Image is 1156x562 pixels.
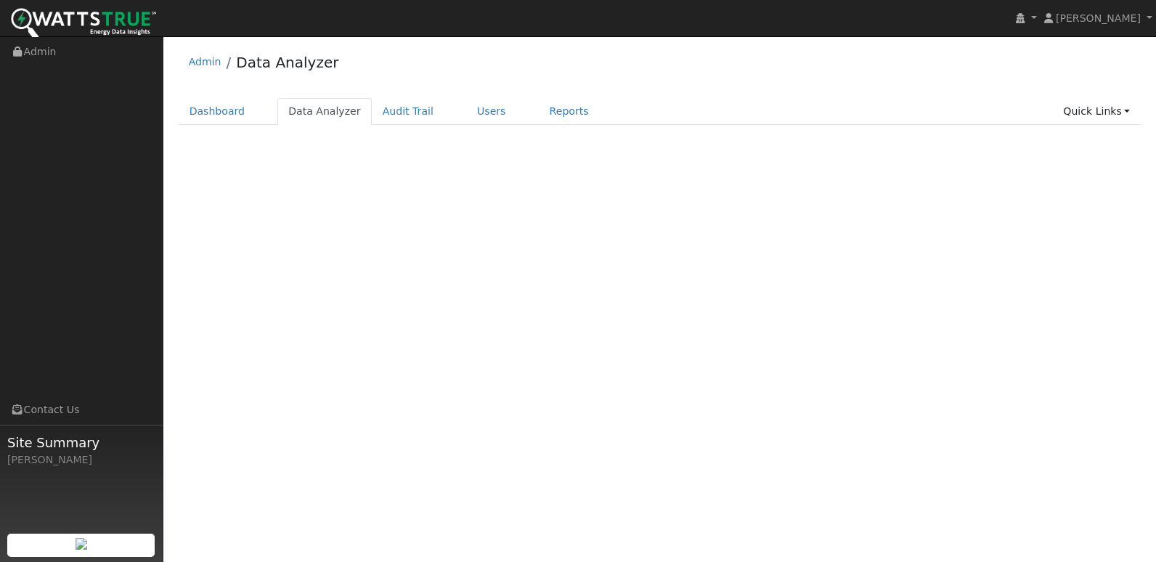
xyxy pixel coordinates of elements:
a: Dashboard [179,98,256,125]
a: Data Analyzer [236,54,338,71]
img: WattsTrue [11,8,156,41]
span: [PERSON_NAME] [1056,12,1141,24]
a: Quick Links [1052,98,1141,125]
div: [PERSON_NAME] [7,452,155,468]
a: Data Analyzer [277,98,372,125]
a: Users [466,98,517,125]
img: retrieve [76,538,87,550]
a: Reports [539,98,600,125]
a: Admin [189,56,221,68]
a: Audit Trail [372,98,444,125]
span: Site Summary [7,433,155,452]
